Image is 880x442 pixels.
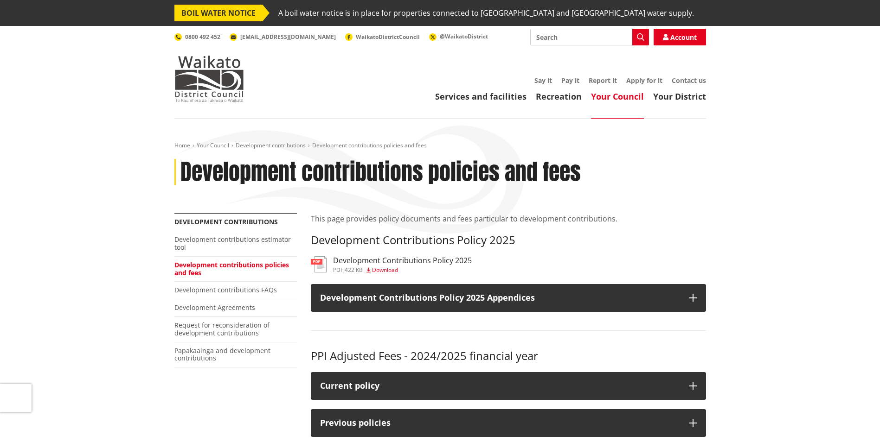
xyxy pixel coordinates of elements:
h3: PPI Adjusted Fees - 2024/2025 financial year [311,349,706,363]
h3: Development Contributions Policy 2025 [311,234,706,247]
a: @WaikatoDistrict [429,32,488,40]
h3: Development Contributions Policy 2025 [333,256,472,265]
a: Account [654,29,706,45]
p: This page provides policy documents and fees particular to development contributions. [311,213,706,224]
a: Services and facilities [435,91,527,102]
span: BOIL WATER NOTICE [174,5,263,21]
div: Previous policies [320,418,680,428]
button: Current policy [311,372,706,400]
span: pdf [333,266,343,274]
div: , [333,267,472,273]
a: Request for reconsideration of development contributions [174,321,270,337]
a: Development Agreements [174,303,255,312]
a: Contact us [672,76,706,85]
a: [EMAIL_ADDRESS][DOMAIN_NAME] [230,33,336,41]
img: Waikato District Council - Te Kaunihera aa Takiwaa o Waikato [174,56,244,102]
a: Apply for it [626,76,662,85]
span: Download [372,266,398,274]
span: @WaikatoDistrict [440,32,488,40]
a: Development contributions estimator tool [174,235,291,252]
a: Say it [534,76,552,85]
span: Development contributions policies and fees [312,141,427,149]
img: document-pdf.svg [311,256,327,272]
a: WaikatoDistrictCouncil [345,33,420,41]
a: Pay it [561,76,579,85]
a: Home [174,141,190,149]
span: [EMAIL_ADDRESS][DOMAIN_NAME] [240,33,336,41]
a: Your Council [197,141,229,149]
a: Recreation [536,91,582,102]
a: 0800 492 452 [174,33,220,41]
a: Development contributions FAQs [174,285,277,294]
a: Papakaainga and development contributions [174,346,270,363]
span: WaikatoDistrictCouncil [356,33,420,41]
span: A boil water notice is in place for properties connected to [GEOGRAPHIC_DATA] and [GEOGRAPHIC_DAT... [278,5,694,21]
button: Development Contributions Policy 2025 Appendices [311,284,706,312]
span: 422 KB [345,266,363,274]
a: Your Council [591,91,644,102]
nav: breadcrumb [174,142,706,150]
a: Your District [653,91,706,102]
h3: Development Contributions Policy 2025 Appendices [320,293,680,303]
button: Previous policies [311,409,706,437]
h1: Development contributions policies and fees [180,159,581,186]
div: Current policy [320,381,680,391]
a: Development contributions policies and fees [174,260,289,277]
span: 0800 492 452 [185,33,220,41]
input: Search input [530,29,649,45]
a: Development contributions [174,217,278,226]
a: Report it [589,76,617,85]
a: Development contributions [236,141,306,149]
a: Development Contributions Policy 2025 pdf,422 KB Download [311,256,472,273]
